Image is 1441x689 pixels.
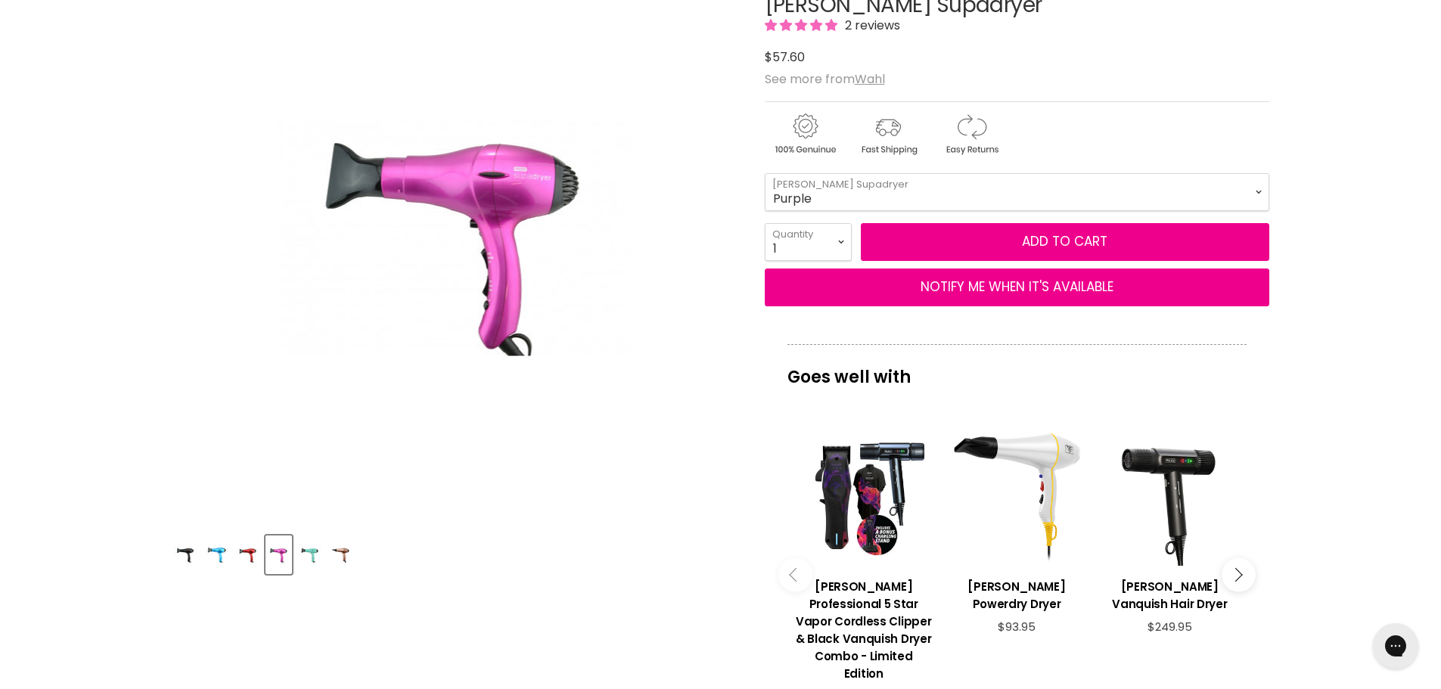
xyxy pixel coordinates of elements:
[840,17,900,34] span: 2 reviews
[931,111,1011,157] img: returns.gif
[765,48,805,66] span: $57.60
[795,578,933,682] h3: [PERSON_NAME] Professional 5 Star Vapor Cordless Clipper & Black Vanquish Dryer Combo - Limited E...
[1022,232,1107,250] span: Add to cart
[236,537,259,573] img: Wahl Supadryer
[1365,618,1426,674] iframe: Gorgias live chat messenger
[234,535,261,574] button: Wahl Supadryer
[765,111,845,157] img: genuine.gif
[765,70,885,88] span: See more from
[298,537,321,573] img: Wahl Supadryer
[787,344,1247,394] p: Goes well with
[174,537,197,573] img: Wahl Supadryer
[267,537,290,573] img: Wahl Supadryer
[848,111,928,157] img: shipping.gif
[1101,566,1238,620] a: View product:Wahl Vanquish Hair Dryer
[765,17,840,34] span: 5.00 stars
[297,535,323,574] button: Wahl Supadryer
[765,223,852,261] select: Quantity
[170,531,740,574] div: Product thumbnails
[948,578,1085,613] h3: [PERSON_NAME] Powerdry Dryer
[948,566,1085,620] a: View product:Wahl Powerdry Dryer
[861,223,1269,261] button: Add to cart
[1148,619,1192,635] span: $249.95
[855,70,885,88] a: Wahl
[266,535,292,574] button: Wahl Supadryer
[328,535,354,574] button: Wahl Supadryer
[329,537,352,573] img: Wahl Supadryer
[998,619,1036,635] span: $93.95
[172,535,199,574] button: Wahl Supadryer
[765,268,1269,306] button: NOTIFY ME WHEN IT'S AVAILABLE
[205,537,228,573] img: Wahl Supadryer
[203,535,230,574] button: Wahl Supadryer
[1101,578,1238,613] h3: [PERSON_NAME] Vanquish Hair Dryer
